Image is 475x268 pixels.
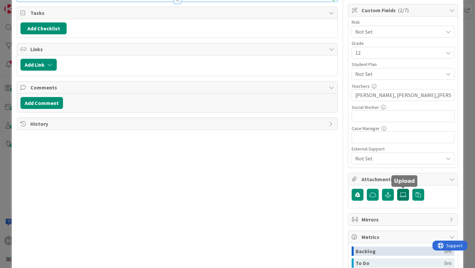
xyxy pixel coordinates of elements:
h5: Upload [394,178,415,184]
span: Not Set [355,27,440,36]
span: Tasks [30,9,326,17]
label: Case Manager [352,125,380,131]
span: Links [30,45,326,53]
label: Teachers [352,83,370,89]
span: Custom Fields [362,6,446,14]
span: Comments [30,84,326,91]
div: Backlog [356,247,444,256]
label: Social Worker [352,104,379,110]
button: Add Checklist [20,22,67,34]
span: 12 [355,48,440,57]
div: External Support [352,147,455,151]
span: Not Set [355,70,443,78]
div: To Do [356,258,444,268]
span: Metrics [362,233,446,241]
button: Add Link [20,59,57,71]
span: History [30,120,326,128]
span: Not Set [355,154,443,162]
span: ( 2/7 ) [398,7,409,14]
div: Risk [352,20,455,24]
div: Student Plan [352,62,455,67]
span: Attachments [362,175,446,183]
div: 0m [444,258,452,268]
div: 0m [444,247,452,256]
div: Grade [352,41,455,46]
button: Add Comment [20,97,63,109]
span: Mirrors [362,216,446,223]
span: Support [14,1,30,9]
